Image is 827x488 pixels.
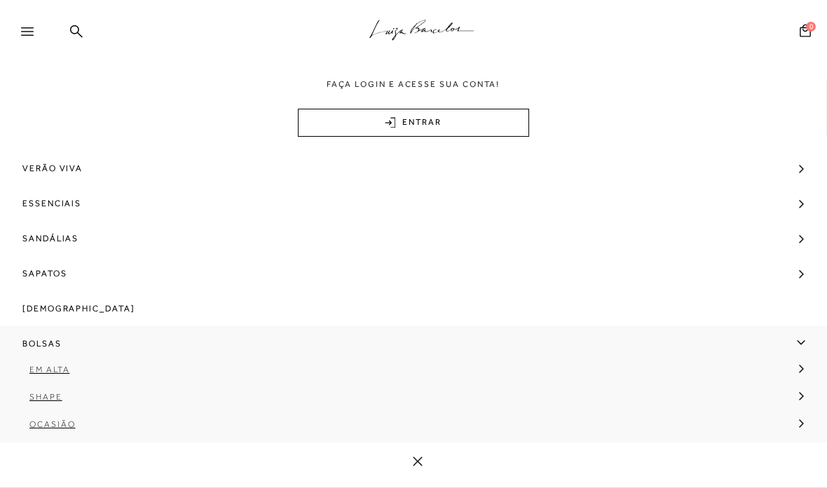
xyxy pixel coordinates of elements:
span: Bolsas [22,326,62,361]
span: Ocasião [29,419,75,429]
span: 0 [806,22,816,32]
span: Verão Viva [22,151,83,186]
span: Essenciais [22,186,81,221]
span: Sandálias [22,221,78,256]
span: [DEMOGRAPHIC_DATA] [22,291,135,326]
span: Sapatos [22,256,67,291]
a: ENTRAR [298,109,529,137]
button: 0 [795,23,815,42]
span: Em Alta [29,365,69,374]
span: Shape [29,392,62,402]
